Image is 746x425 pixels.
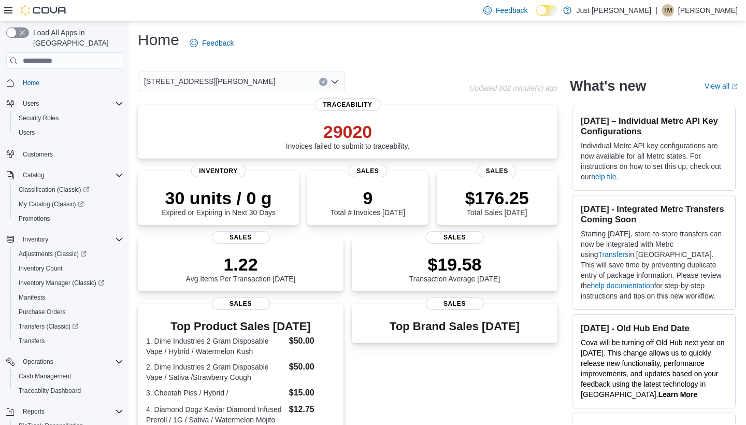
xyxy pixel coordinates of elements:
[10,384,127,398] button: Traceabilty Dashboard
[161,188,276,217] div: Expired or Expiring in Next 30 Days
[23,100,39,108] span: Users
[19,169,48,181] button: Catalog
[15,335,49,347] a: Transfers
[15,335,123,347] span: Transfers
[705,82,738,90] a: View allExternal link
[144,75,276,88] span: [STREET_ADDRESS][PERSON_NAME]
[19,322,78,331] span: Transfers (Classic)
[536,5,558,16] input: Dark Mode
[138,30,179,50] h1: Home
[19,308,66,316] span: Purchase Orders
[212,297,270,310] span: Sales
[19,169,123,181] span: Catalog
[10,276,127,290] a: Inventory Manager (Classic)
[146,388,285,398] dt: 3. Cheetah Piss / Hybrid /
[469,84,557,92] p: Updated 802 minute(s) ago
[465,188,529,208] p: $176.25
[663,4,672,17] span: TM
[289,387,335,399] dd: $15.00
[10,182,127,197] a: Classification (Classic)
[2,404,127,419] button: Reports
[186,254,296,275] p: 1.22
[15,262,67,275] a: Inventory Count
[2,96,127,111] button: Users
[19,215,50,223] span: Promotions
[10,125,127,140] button: Users
[319,78,327,86] button: Clear input
[146,404,285,425] dt: 4. Diamond Dogz Kaviar Diamond Infused Preroll / 1G / Sativa / Watermelon Mojito
[19,250,87,258] span: Adjustments (Classic)
[19,279,104,287] span: Inventory Manager (Classic)
[10,334,127,348] button: Transfers
[19,387,81,395] span: Traceabilty Dashboard
[146,320,335,333] h3: Top Product Sales [DATE]
[202,38,234,48] span: Feedback
[23,150,53,159] span: Customers
[19,233,123,246] span: Inventory
[15,183,93,196] a: Classification (Classic)
[581,116,727,136] h3: [DATE] – Individual Metrc API Key Configurations
[19,405,123,418] span: Reports
[10,197,127,211] a: My Catalog (Classic)
[15,385,85,397] a: Traceabilty Dashboard
[19,147,123,160] span: Customers
[15,126,39,139] a: Users
[19,200,84,208] span: My Catalog (Classic)
[426,231,484,244] span: Sales
[496,5,527,16] span: Feedback
[409,254,500,283] div: Transaction Average [DATE]
[19,405,49,418] button: Reports
[161,188,276,208] p: 30 units / 0 g
[289,335,335,347] dd: $50.00
[10,369,127,384] button: Cash Management
[15,306,123,318] span: Purchase Orders
[581,323,727,333] h3: [DATE] - Old Hub End Date
[19,233,52,246] button: Inventory
[10,319,127,334] a: Transfers (Classic)
[426,297,484,310] span: Sales
[10,247,127,261] a: Adjustments (Classic)
[19,129,35,137] span: Users
[655,4,657,17] p: |
[2,146,127,161] button: Customers
[581,140,727,182] p: Individual Metrc API key configurations are now available for all Metrc states. For instructions ...
[15,262,123,275] span: Inventory Count
[15,320,123,333] span: Transfers (Classic)
[658,390,697,399] a: Learn More
[331,188,405,217] div: Total # Invoices [DATE]
[10,290,127,305] button: Manifests
[19,97,123,110] span: Users
[185,33,238,53] a: Feedback
[191,165,246,177] span: Inventory
[15,112,63,124] a: Security Roles
[15,370,75,382] a: Cash Management
[390,320,520,333] h3: Top Brand Sales [DATE]
[581,338,725,399] span: Cova will be turning off Old Hub next year on [DATE]. This change allows us to quickly release ne...
[146,336,285,357] dt: 1. Dime Industries 2 Gram Disposable Vape / Hybrid / Watermelon Kush
[29,27,123,48] span: Load All Apps in [GEOGRAPHIC_DATA]
[10,261,127,276] button: Inventory Count
[15,291,123,304] span: Manifests
[289,403,335,416] dd: $12.75
[2,355,127,369] button: Operations
[19,337,45,345] span: Transfers
[15,370,123,382] span: Cash Management
[591,173,616,181] a: help file
[286,121,410,142] p: 29020
[186,254,296,283] div: Avg Items Per Transaction [DATE]
[581,204,727,224] h3: [DATE] - Integrated Metrc Transfers Coming Soon
[15,291,49,304] a: Manifests
[331,188,405,208] p: 9
[570,78,646,94] h2: What's new
[591,281,654,290] a: help documentation
[15,320,82,333] a: Transfers (Classic)
[19,356,123,368] span: Operations
[15,277,108,289] a: Inventory Manager (Classic)
[23,171,44,179] span: Catalog
[15,306,70,318] a: Purchase Orders
[15,248,91,260] a: Adjustments (Classic)
[146,362,285,382] dt: 2. Dime Industries 2 Gram Disposable Vape / Sativa /Strawberry Cough
[10,305,127,319] button: Purchase Orders
[15,198,88,210] a: My Catalog (Classic)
